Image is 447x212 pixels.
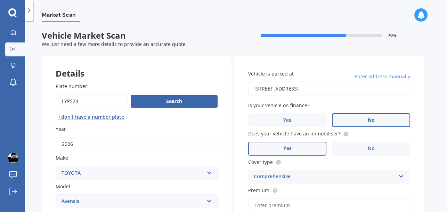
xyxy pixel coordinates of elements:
[56,126,66,132] span: Year
[56,83,87,89] span: Plate number
[56,155,68,162] span: Make
[42,11,80,21] span: Market Scan
[56,137,218,151] input: YYYY
[248,70,294,77] span: Vehicle is parked at
[56,94,128,109] input: Enter plate number
[248,131,340,137] span: Does your vehicle have an immobiliser?
[248,187,269,194] span: Premium
[248,159,273,165] span: Cover type
[56,183,70,190] span: Model
[254,173,396,181] div: Comprehensive
[388,33,397,38] span: 70 %
[248,81,410,96] input: Enter address
[368,117,375,123] span: No
[248,102,309,109] span: Is your vehicle on finance?
[355,73,410,80] span: Enter address manually
[283,146,292,151] span: Yes
[42,56,231,77] div: Details
[42,31,233,41] span: Vehicle Market Scan
[283,117,291,123] span: Yes
[42,41,186,47] span: We just need a few more details to provide an accurate quote
[8,153,18,163] img: ACg8ocI0hHWCzOEj0iiimMEDQVTUdSnDqvGOxza66_BWUOGx8jg=s96-c
[56,111,127,123] button: I don’t have a number plate
[368,146,375,151] span: No
[131,95,218,108] button: Search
